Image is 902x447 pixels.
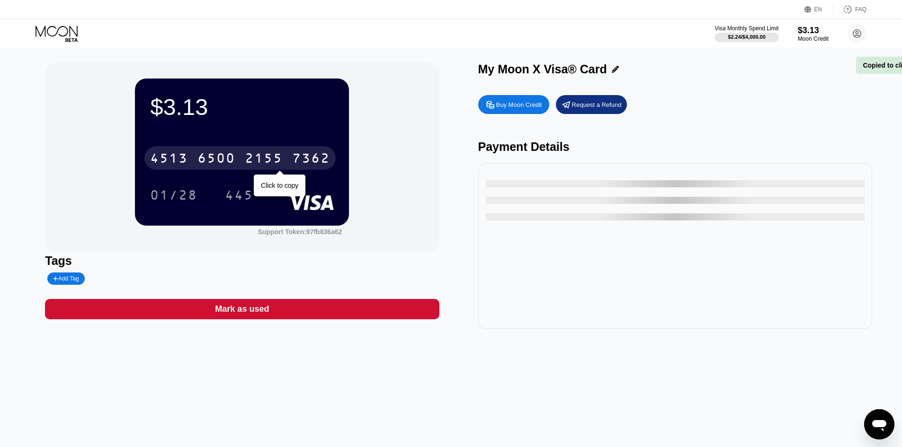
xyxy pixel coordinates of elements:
[714,25,778,32] div: Visa Monthly Spend Limit
[150,189,197,204] div: 01/28
[804,5,833,14] div: EN
[728,34,766,40] div: $2.24 / $4,000.00
[798,26,829,42] div: $3.13Moon Credit
[556,95,627,114] div: Request a Refund
[53,275,79,282] div: Add Tag
[798,26,829,35] div: $3.13
[45,254,439,268] div: Tags
[245,152,283,167] div: 2155
[258,228,342,236] div: Support Token: 97fb836a62
[45,299,439,319] div: Mark as used
[197,152,235,167] div: 6500
[855,6,866,13] div: FAQ
[218,183,260,207] div: 445
[833,5,866,14] div: FAQ
[496,101,542,109] div: Buy Moon Credit
[572,101,622,109] div: Request a Refund
[478,95,549,114] div: Buy Moon Credit
[150,152,188,167] div: 4513
[261,182,298,189] div: Click to copy
[47,272,84,285] div: Add Tag
[714,25,778,42] div: Visa Monthly Spend Limit$2.24/$4,000.00
[864,409,894,439] iframe: Button to launch messaging window
[150,94,334,120] div: $3.13
[478,62,607,76] div: My Moon X Visa® Card
[258,228,342,236] div: Support Token:97fb836a62
[798,35,829,42] div: Moon Credit
[478,140,872,154] div: Payment Details
[814,6,822,13] div: EN
[215,304,269,315] div: Mark as used
[225,189,253,204] div: 445
[292,152,330,167] div: 7362
[144,146,336,170] div: 4513650021557362
[143,183,205,207] div: 01/28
